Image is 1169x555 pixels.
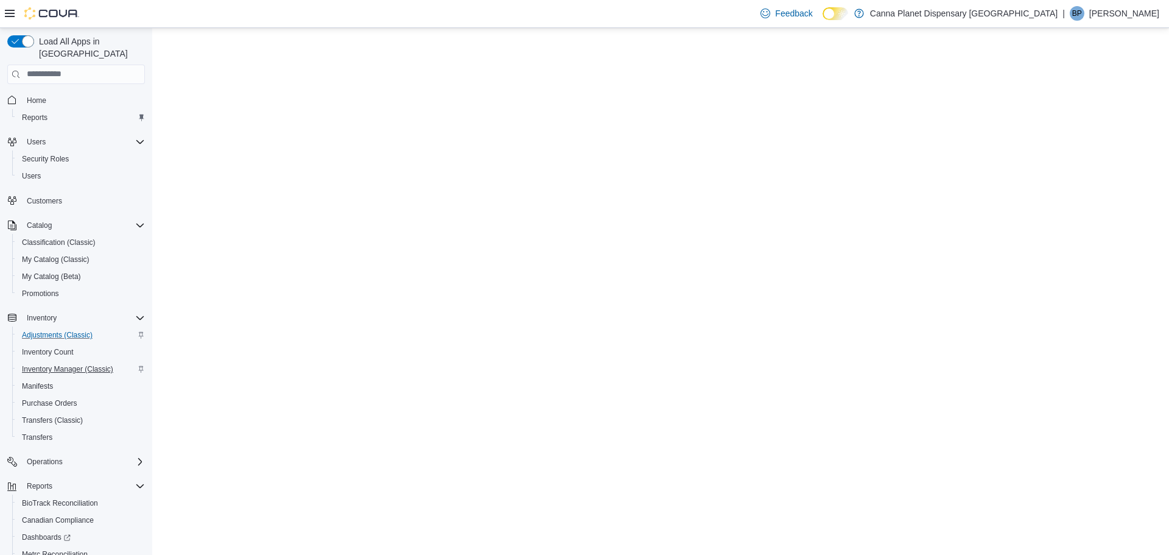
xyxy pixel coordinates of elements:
span: BP [1072,6,1082,21]
a: Customers [22,194,67,208]
button: My Catalog (Beta) [12,268,150,285]
span: Transfers (Classic) [22,415,83,425]
span: Purchase Orders [22,398,77,408]
button: Inventory [2,309,150,327]
a: Canadian Compliance [17,513,99,528]
button: Transfers (Classic) [12,412,150,429]
span: Feedback [775,7,812,19]
button: Inventory Count [12,344,150,361]
a: BioTrack Reconciliation [17,496,103,511]
span: My Catalog (Beta) [17,269,145,284]
span: Catalog [22,218,145,233]
a: Feedback [756,1,817,26]
span: Transfers (Classic) [17,413,145,428]
span: Inventory Manager (Classic) [22,364,113,374]
p: [PERSON_NAME] [1089,6,1159,21]
a: Inventory Count [17,345,79,359]
span: Customers [22,193,145,208]
a: Dashboards [12,529,150,546]
span: Users [22,171,41,181]
img: Cova [24,7,79,19]
span: Users [22,135,145,149]
span: Promotions [22,289,59,299]
a: Purchase Orders [17,396,82,411]
a: Users [17,169,46,183]
a: Reports [17,110,52,125]
p: | [1062,6,1065,21]
span: Home [27,96,46,105]
div: Binal Patel [1070,6,1084,21]
button: BioTrack Reconciliation [12,495,150,512]
span: Operations [22,454,145,469]
span: Catalog [27,221,52,230]
a: Adjustments (Classic) [17,328,97,342]
span: Manifests [17,379,145,394]
button: Inventory [22,311,61,325]
span: Load All Apps in [GEOGRAPHIC_DATA] [34,35,145,60]
button: Catalog [22,218,57,233]
a: Transfers (Classic) [17,413,88,428]
span: Classification (Classic) [22,238,96,247]
span: Reports [22,113,47,122]
button: Promotions [12,285,150,302]
span: Home [22,93,145,108]
span: Reports [22,479,145,493]
span: Classification (Classic) [17,235,145,250]
span: Reports [17,110,145,125]
input: Dark Mode [823,7,848,20]
span: Security Roles [17,152,145,166]
span: My Catalog (Beta) [22,272,81,281]
a: Classification (Classic) [17,235,100,250]
span: My Catalog (Classic) [17,252,145,267]
a: Transfers [17,430,57,445]
span: Inventory [27,313,57,323]
span: Dashboards [22,532,71,542]
span: Dark Mode [823,20,823,21]
span: BioTrack Reconciliation [22,498,98,508]
span: Inventory Count [17,345,145,359]
button: Canadian Compliance [12,512,150,529]
a: Dashboards [17,530,75,545]
span: Dashboards [17,530,145,545]
span: Users [17,169,145,183]
span: Security Roles [22,154,69,164]
span: Canadian Compliance [17,513,145,528]
button: Reports [22,479,57,493]
button: Users [2,133,150,150]
a: My Catalog (Classic) [17,252,94,267]
button: Transfers [12,429,150,446]
a: Promotions [17,286,64,301]
button: Reports [2,478,150,495]
span: Canadian Compliance [22,515,94,525]
a: Inventory Manager (Classic) [17,362,118,376]
span: Promotions [17,286,145,301]
span: BioTrack Reconciliation [17,496,145,511]
span: Adjustments (Classic) [17,328,145,342]
span: Users [27,137,46,147]
a: Security Roles [17,152,74,166]
button: Home [2,91,150,109]
button: Classification (Classic) [12,234,150,251]
span: Operations [27,457,63,467]
span: Transfers [22,433,52,442]
button: Users [22,135,51,149]
button: Manifests [12,378,150,395]
button: Security Roles [12,150,150,168]
span: Inventory Count [22,347,74,357]
span: Inventory [22,311,145,325]
span: Customers [27,196,62,206]
span: My Catalog (Classic) [22,255,90,264]
button: Reports [12,109,150,126]
span: Adjustments (Classic) [22,330,93,340]
button: Adjustments (Classic) [12,327,150,344]
span: Purchase Orders [17,396,145,411]
button: My Catalog (Classic) [12,251,150,268]
button: Operations [22,454,68,469]
button: Operations [2,453,150,470]
a: Home [22,93,51,108]
p: Canna Planet Dispensary [GEOGRAPHIC_DATA] [870,6,1058,21]
span: Transfers [17,430,145,445]
span: Manifests [22,381,53,391]
button: Users [12,168,150,185]
button: Purchase Orders [12,395,150,412]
